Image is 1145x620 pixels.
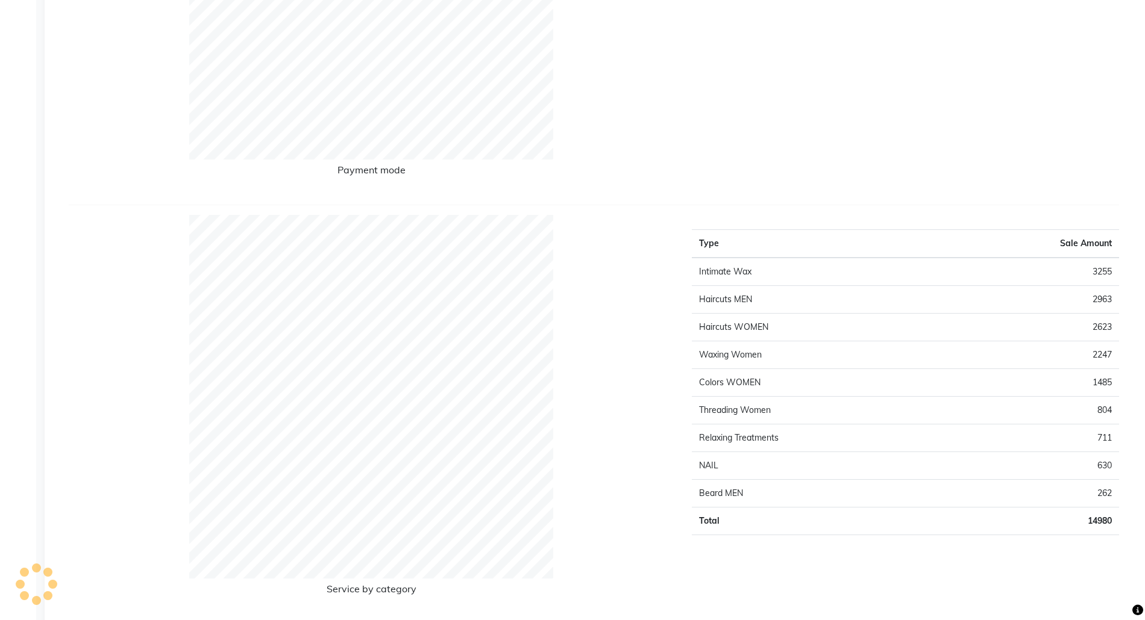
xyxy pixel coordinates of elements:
[692,230,943,258] th: Type
[943,397,1119,424] td: 804
[943,286,1119,314] td: 2963
[943,314,1119,341] td: 2623
[327,583,416,600] h6: Service by category
[692,314,943,341] td: Haircuts WOMEN
[943,480,1119,507] td: 262
[943,258,1119,286] td: 3255
[943,452,1119,480] td: 630
[692,369,943,397] td: Colors WOMEN
[692,480,943,507] td: Beard MEN
[692,341,943,369] td: Waxing Women
[692,286,943,314] td: Haircuts MEN
[692,397,943,424] td: Threading Women
[943,230,1119,258] th: Sale Amount
[943,369,1119,397] td: 1485
[692,258,943,286] td: Intimate Wax
[692,452,943,480] td: NAIL
[337,164,406,181] h6: Payment mode
[943,424,1119,452] td: 711
[943,341,1119,369] td: 2247
[692,424,943,452] td: Relaxing Treatments
[692,507,943,535] td: Total
[943,507,1119,535] td: 14980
